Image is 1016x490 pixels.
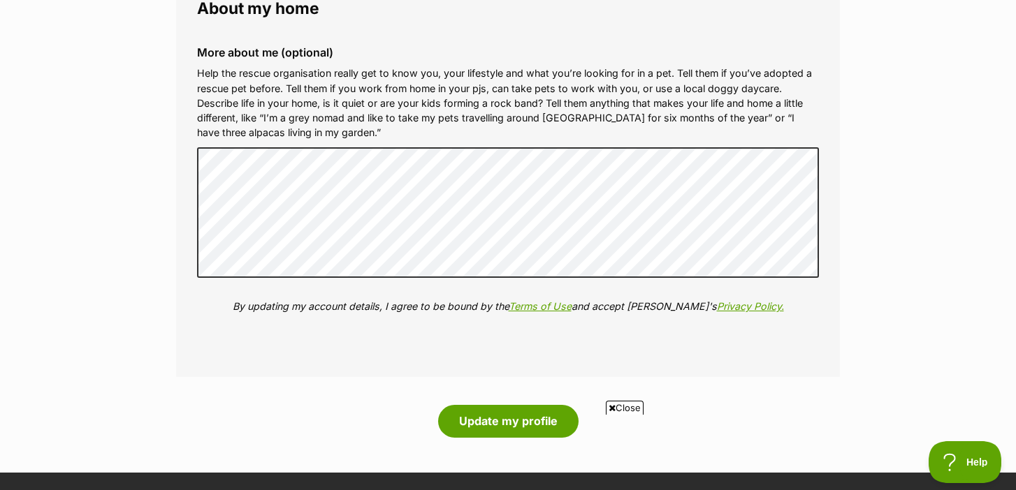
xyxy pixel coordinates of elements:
[197,66,819,140] p: Help the rescue organisation really get to know you, your lifestyle and what you’re looking for i...
[438,405,579,437] button: Update my profile
[929,441,1002,483] iframe: Help Scout Beacon - Open
[717,300,784,312] a: Privacy Policy.
[197,299,819,313] p: By updating my account details, I agree to be bound by the and accept [PERSON_NAME]'s
[606,401,644,415] span: Close
[197,46,819,59] label: More about me (optional)
[509,300,572,312] a: Terms of Use
[169,420,847,483] iframe: Advertisement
